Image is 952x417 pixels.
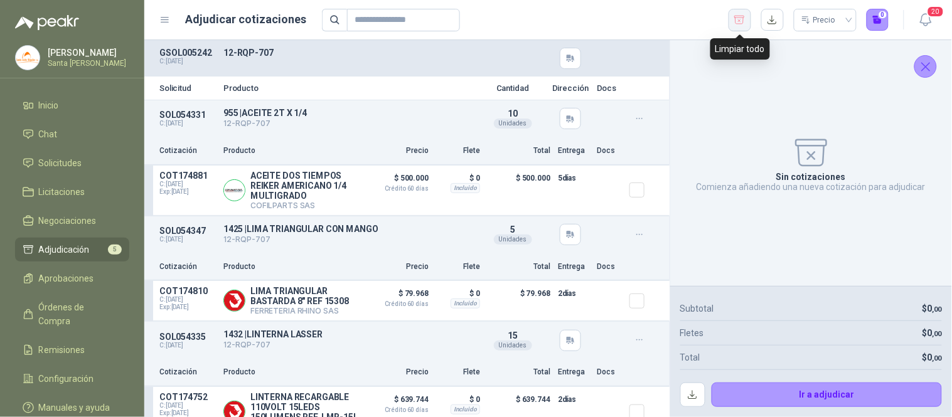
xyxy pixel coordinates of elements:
p: Precio [366,145,429,157]
img: Company Logo [224,290,245,311]
p: Flete [436,145,480,157]
p: Subtotal [680,302,714,315]
p: Cotización [159,261,216,273]
span: Órdenes de Compra [39,300,117,328]
p: Producto [223,366,358,378]
p: 12-RQP-707 [223,118,474,130]
p: C: [DATE] [159,120,216,127]
img: Company Logo [224,180,245,201]
p: $ [923,326,942,340]
p: 2 días [558,286,589,301]
span: C: [DATE] [159,296,216,304]
img: Logo peakr [15,15,79,30]
p: Total [488,261,550,273]
p: Santa [PERSON_NAME] [48,60,126,67]
p: Docs [597,366,622,378]
p: Comienza añadiendo una nueva cotización para adjudicar [697,182,926,192]
h1: Adjudicar cotizaciones [186,11,307,28]
span: ,00 [933,305,942,314]
p: SOL054331 [159,110,216,120]
p: Entrega [558,145,589,157]
a: Remisiones [15,338,129,362]
p: 12-RQP-707 [223,48,474,58]
p: $ 639.744 [366,392,429,413]
p: Producto [223,84,474,92]
p: C: [DATE] [159,58,216,65]
p: C: [DATE] [159,236,216,243]
div: Incluido [451,404,480,414]
a: Solicitudes [15,151,129,175]
span: C: [DATE] [159,402,216,409]
span: Configuración [39,372,94,386]
a: Licitaciones [15,180,129,204]
div: Precio [801,11,838,29]
p: $ [923,302,942,315]
p: COT174810 [159,286,216,296]
p: 12-RQP-707 [223,339,474,351]
p: C: [DATE] [159,342,216,349]
p: ACEITE DOS TIEMPOS REIKER AMERICANO 1/4 MULTIGRADO [250,171,358,201]
span: Crédito 60 días [366,407,429,413]
p: FERRETERIA RHINO SAS [250,306,358,315]
span: Negociaciones [39,214,97,228]
span: ,00 [933,330,942,338]
p: COT174752 [159,392,216,402]
p: $ 79.968 [366,286,429,307]
p: Total [680,351,700,364]
p: Total [488,145,550,157]
a: Inicio [15,93,129,117]
span: Crédito 60 días [366,186,429,192]
p: 1432 | LINTERNA LASSER [223,329,474,339]
p: Precio [366,261,429,273]
p: Producto [223,261,358,273]
p: $ 79.968 [488,286,550,315]
button: 0 [867,9,889,31]
button: Cerrar [914,55,937,78]
span: 5 [510,224,515,235]
p: Docs [597,261,622,273]
div: Incluido [451,298,480,309]
p: Dirección [552,84,589,92]
a: Negociaciones [15,209,129,233]
div: Limpiar todo [710,38,770,60]
p: Entrega [558,366,589,378]
span: 5 [108,245,122,255]
span: Exp: [DATE] [159,188,216,196]
p: GSOL005242 [159,48,216,58]
p: Precio [366,366,429,378]
span: Aprobaciones [39,272,94,285]
p: [PERSON_NAME] [48,48,126,57]
span: C: [DATE] [159,181,216,188]
p: 12-RQP-707 [223,234,474,246]
span: Remisiones [39,343,85,357]
p: Cotización [159,145,216,157]
span: Licitaciones [39,185,85,199]
span: Inicio [39,98,59,112]
p: Flete [436,366,480,378]
p: Cantidad [481,84,544,92]
span: Crédito 60 días [366,301,429,307]
p: Docs [597,84,622,92]
p: Entrega [558,261,589,273]
p: 5 días [558,171,589,186]
span: 10 [508,108,518,119]
p: $ 0 [436,392,480,407]
span: Exp: [DATE] [159,409,216,417]
span: Manuales y ayuda [39,401,110,414]
p: $ 0 [436,171,480,186]
span: Solicitudes [39,156,82,170]
span: Exp: [DATE] [159,304,216,311]
span: Adjudicación [39,243,90,256]
p: Docs [597,145,622,157]
p: $ 500.000 [366,171,429,192]
span: 20 [927,6,944,18]
p: $ 500.000 [488,171,550,210]
p: LIMA TRIANGULAR BASTARDA 8" REF 15308 [250,286,358,306]
button: 20 [914,9,937,31]
a: Aprobaciones [15,267,129,290]
p: Fletes [680,326,704,340]
span: 0 [928,328,942,338]
p: 955 | ACEITE 2T X 1/4 [223,108,474,118]
a: Configuración [15,367,129,391]
p: Producto [223,145,358,157]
